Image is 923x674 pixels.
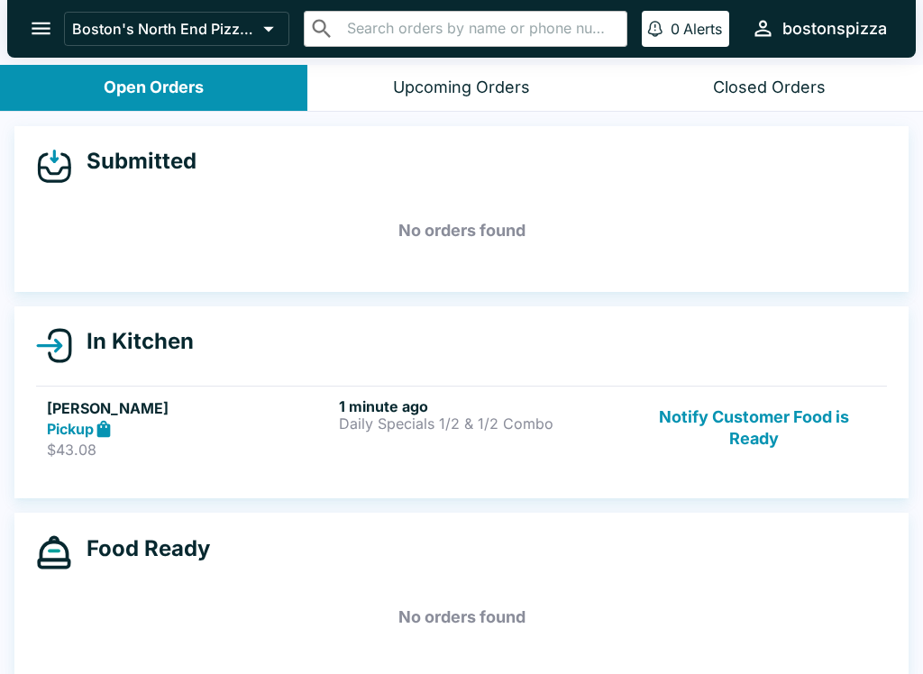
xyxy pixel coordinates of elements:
[342,16,619,41] input: Search orders by name or phone number
[339,397,624,415] h6: 1 minute ago
[393,77,530,98] div: Upcoming Orders
[47,397,332,419] h5: [PERSON_NAME]
[36,198,887,263] h5: No orders found
[72,535,210,562] h4: Food Ready
[782,18,887,40] div: bostonspizza
[72,328,194,355] h4: In Kitchen
[36,386,887,470] a: [PERSON_NAME]Pickup$43.081 minute agoDaily Specials 1/2 & 1/2 ComboNotify Customer Food is Ready
[47,441,332,459] p: $43.08
[36,585,887,650] h5: No orders found
[64,12,289,46] button: Boston's North End Pizza Bakery
[632,397,876,460] button: Notify Customer Food is Ready
[72,20,256,38] p: Boston's North End Pizza Bakery
[72,148,196,175] h4: Submitted
[18,5,64,51] button: open drawer
[671,20,680,38] p: 0
[744,9,894,48] button: bostonspizza
[713,77,826,98] div: Closed Orders
[339,415,624,432] p: Daily Specials 1/2 & 1/2 Combo
[683,20,722,38] p: Alerts
[47,420,94,438] strong: Pickup
[104,77,204,98] div: Open Orders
